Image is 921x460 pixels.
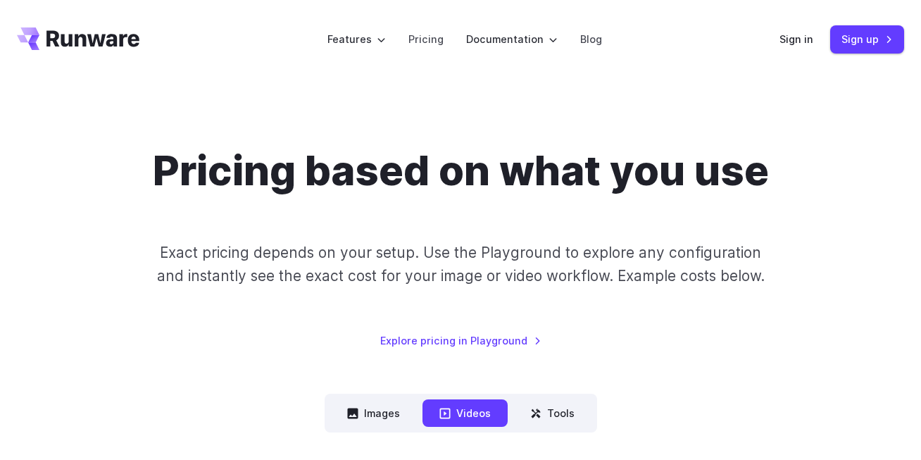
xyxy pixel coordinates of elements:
[466,31,558,47] label: Documentation
[779,31,813,47] a: Sign in
[380,332,541,349] a: Explore pricing in Playground
[830,25,904,53] a: Sign up
[327,31,386,47] label: Features
[408,31,444,47] a: Pricing
[580,31,602,47] a: Blog
[422,399,508,427] button: Videos
[330,399,417,427] button: Images
[513,399,591,427] button: Tools
[153,147,769,196] h1: Pricing based on what you use
[150,241,771,288] p: Exact pricing depends on your setup. Use the Playground to explore any configuration and instantl...
[17,27,139,50] a: Go to /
